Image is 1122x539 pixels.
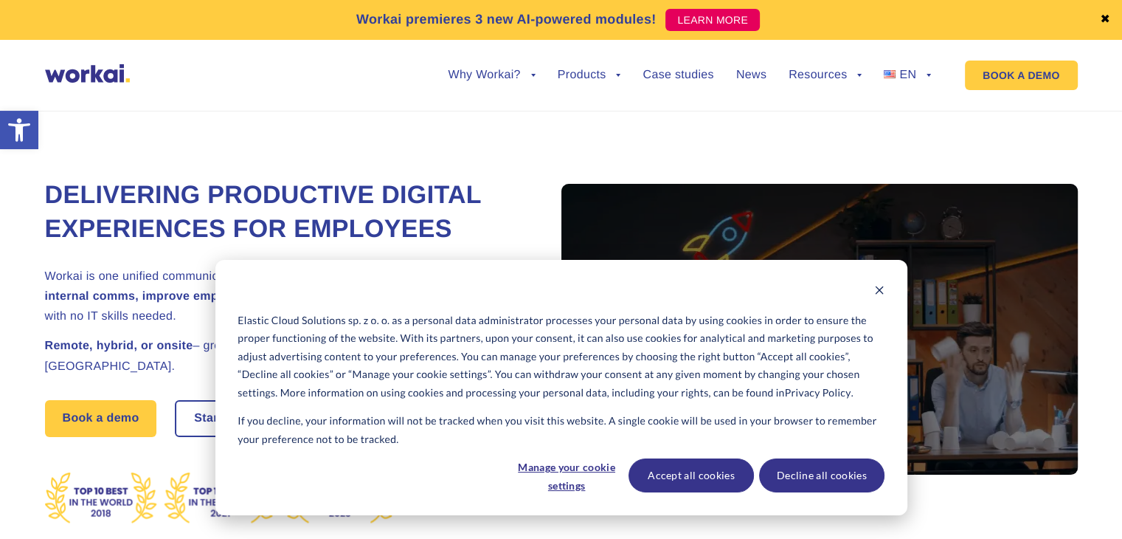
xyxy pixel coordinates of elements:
a: ✖ [1100,14,1110,26]
p: If you decline, your information will not be tracked when you visit this website. A single cookie... [238,412,884,448]
a: Start free30-daytrial [176,402,335,436]
a: Why Workai? [448,69,535,81]
a: Products [558,69,621,81]
a: Case studies [643,69,713,81]
h1: Delivering Productive Digital Experiences for Employees [45,179,524,247]
a: LEARN MORE [665,9,760,31]
p: Elastic Cloud Solutions sp. z o. o. as a personal data administrator processes your personal data... [238,312,884,402]
strong: Remote, hybrid, or onsite [45,340,193,352]
h2: – great digital employee experience happens in [GEOGRAPHIC_DATA]. [45,336,524,376]
button: Decline all cookies [759,459,884,492]
button: Dismiss cookie banner [874,283,884,301]
p: Workai premieres 3 new AI-powered modules! [356,10,657,30]
a: Privacy Policy [785,384,851,402]
span: EN [899,69,916,81]
div: Play video [561,184,1078,475]
h2: Workai is one unified communication platform that helps you conduct – with no IT skills needed. [45,267,524,327]
a: Book a demo [45,400,157,437]
a: News [736,69,766,81]
a: Resources [789,69,862,81]
button: Accept all cookies [628,459,754,492]
div: Cookie banner [215,260,907,515]
a: BOOK A DEMO [965,61,1077,90]
button: Manage your cookie settings [510,459,623,492]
